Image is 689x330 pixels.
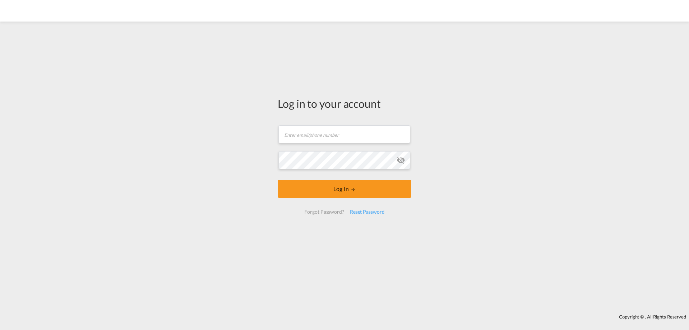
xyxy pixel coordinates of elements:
div: Reset Password [347,205,388,218]
input: Enter email/phone number [278,125,410,143]
button: LOGIN [278,180,411,198]
div: Forgot Password? [301,205,347,218]
md-icon: icon-eye-off [397,156,405,164]
div: Log in to your account [278,96,411,111]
